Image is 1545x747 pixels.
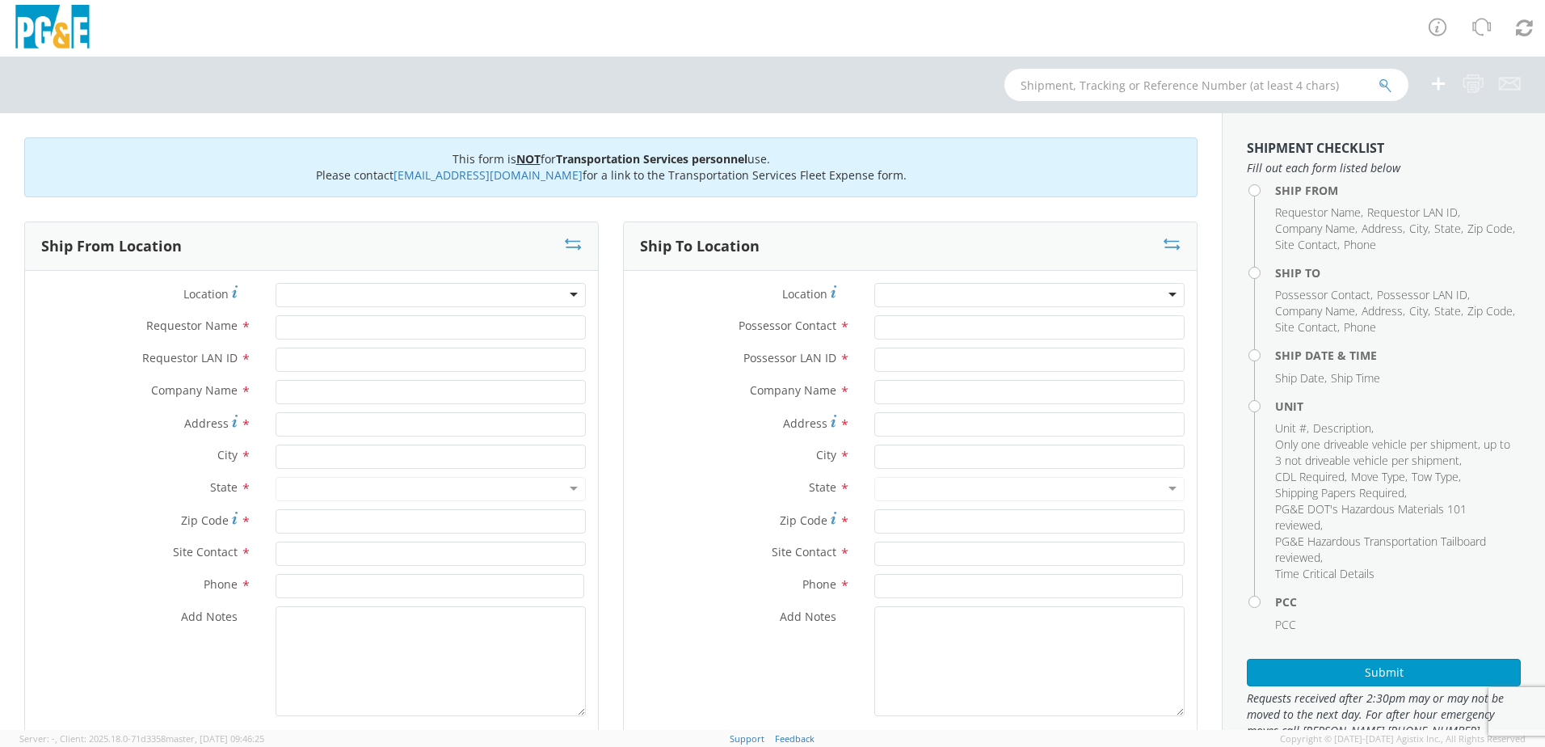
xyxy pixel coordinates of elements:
span: Tow Type [1412,469,1459,484]
span: master, [DATE] 09:46:25 [166,732,264,745]
span: Company Name [1275,221,1355,236]
li: , [1313,420,1374,437]
span: Description [1313,420,1371,436]
span: Phone [802,576,836,592]
span: Company Name [151,382,238,398]
li: , [1377,287,1470,303]
span: Company Name [1275,303,1355,319]
h4: Ship Date & Time [1275,349,1521,361]
span: Address [1362,221,1403,236]
span: Shipping Papers Required [1275,485,1404,500]
h4: Unit [1275,400,1521,412]
b: Transportation Services personnel [556,151,747,167]
h3: Ship From Location [41,238,182,255]
input: Shipment, Tracking or Reference Number (at least 4 chars) [1004,69,1408,101]
li: , [1275,437,1517,469]
li: , [1412,469,1461,485]
li: , [1275,221,1358,237]
span: Possessor Contact [739,318,836,333]
li: , [1351,469,1408,485]
span: Site Contact [772,544,836,559]
span: Zip Code [780,513,827,528]
span: Phone [1344,319,1376,335]
span: Ship Date [1275,370,1324,386]
button: Submit [1247,659,1521,686]
h4: PCC [1275,596,1521,608]
span: Company Name [750,382,836,398]
div: This form is for use. Please contact for a link to the Transportation Services Fleet Expense form. [24,137,1198,197]
span: Requests received after 2:30pm may or may not be moved to the next day. For after hour emergency ... [1247,690,1521,739]
span: State [1434,303,1461,319]
span: Requestor LAN ID [1367,205,1458,220]
span: Add Notes [780,609,836,624]
span: PG&E DOT's Hazardous Materials 101 reviewed [1275,501,1467,533]
span: City [1409,303,1428,319]
span: Location [183,286,229,302]
span: Only one driveable vehicle per shipment, up to 3 not driveable vehicle per shipment [1275,437,1510,468]
span: PCC [1275,617,1296,632]
span: Add Notes [181,609,238,624]
li: , [1275,237,1340,253]
span: City [1409,221,1428,236]
li: , [1434,221,1463,237]
li: , [1409,221,1430,237]
span: Copyright © [DATE]-[DATE] Agistix Inc., All Rights Reserved [1280,732,1526,745]
span: Site Contact [173,544,238,559]
span: Phone [204,576,238,592]
span: PG&E Hazardous Transportation Tailboard reviewed [1275,534,1486,565]
span: Client: 2025.18.0-71d3358 [60,732,264,745]
li: , [1275,420,1309,437]
li: , [1362,303,1405,319]
strong: Shipment Checklist [1247,139,1384,157]
span: City [217,447,238,462]
span: Server: - [19,732,57,745]
span: Move Type [1351,469,1405,484]
span: Zip Code [181,513,229,528]
h4: Ship To [1275,267,1521,279]
span: State [809,479,836,495]
img: pge-logo-06675f144f4cfa6a6814.png [12,5,93,53]
span: , [55,732,57,745]
li: , [1467,303,1515,319]
li: , [1275,485,1407,501]
span: Zip Code [1467,221,1513,236]
li: , [1275,319,1340,336]
a: Support [730,732,764,745]
span: Address [184,416,229,431]
span: Possessor LAN ID [743,350,836,365]
li: , [1275,303,1358,319]
u: NOT [516,151,541,167]
span: Address [1362,303,1403,319]
li: , [1275,287,1373,303]
span: State [1434,221,1461,236]
span: Ship Time [1331,370,1380,386]
span: Fill out each form listed below [1247,160,1521,176]
span: Site Contact [1275,237,1337,252]
span: City [816,447,836,462]
li: , [1275,534,1517,566]
li: , [1275,501,1517,534]
span: Requestor Name [146,318,238,333]
span: Requestor LAN ID [142,350,238,365]
span: Address [783,416,827,431]
span: Unit # [1275,420,1307,436]
a: [EMAIL_ADDRESS][DOMAIN_NAME] [394,167,583,183]
span: State [210,479,238,495]
li: , [1275,205,1363,221]
li: , [1467,221,1515,237]
span: Possessor LAN ID [1377,287,1467,302]
span: Phone [1344,237,1376,252]
span: Location [782,286,827,302]
span: Possessor Contact [1275,287,1370,302]
h4: Ship From [1275,184,1521,196]
span: CDL Required [1275,469,1345,484]
li: , [1275,370,1327,386]
li: , [1367,205,1460,221]
li: , [1434,303,1463,319]
span: Site Contact [1275,319,1337,335]
li: , [1362,221,1405,237]
h3: Ship To Location [640,238,760,255]
span: Time Critical Details [1275,566,1375,581]
a: Feedback [775,732,815,745]
span: Requestor Name [1275,205,1361,220]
